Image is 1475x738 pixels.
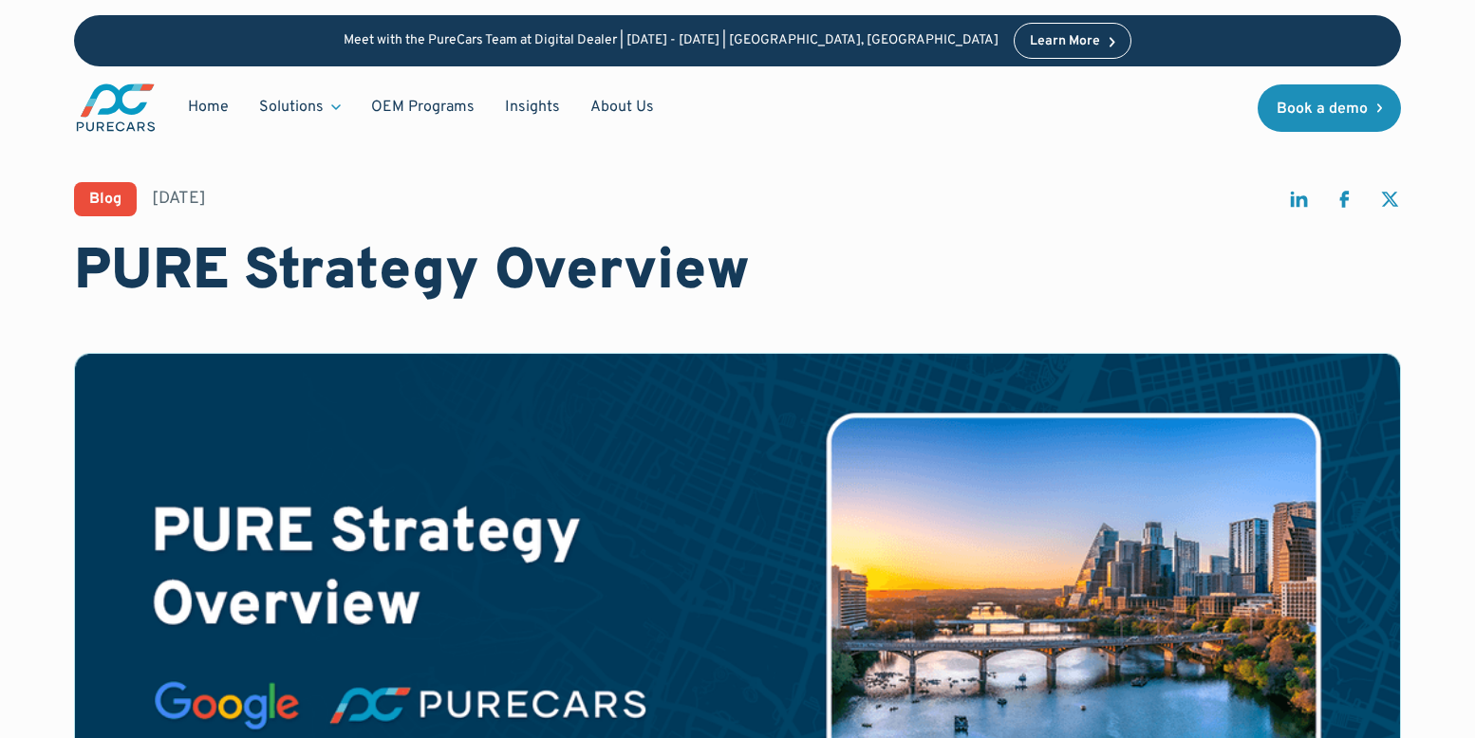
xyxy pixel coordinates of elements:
a: share on facebook [1333,188,1355,219]
a: OEM Programs [356,89,490,125]
div: [DATE] [152,187,206,211]
a: main [74,82,158,134]
div: Solutions [244,89,356,125]
div: Blog [89,192,121,207]
a: share on twitter [1378,188,1401,219]
a: About Us [575,89,669,125]
div: Book a demo [1277,101,1368,117]
img: purecars logo [74,82,158,134]
a: Book a demo [1258,84,1402,132]
p: Meet with the PureCars Team at Digital Dealer | [DATE] - [DATE] | [GEOGRAPHIC_DATA], [GEOGRAPHIC_... [344,33,999,49]
a: Home [173,89,244,125]
a: share on linkedin [1287,188,1310,219]
h1: PURE Strategy Overview [74,239,1402,307]
a: Learn More [1014,23,1131,59]
a: Insights [490,89,575,125]
div: Learn More [1030,35,1100,48]
div: Solutions [259,97,324,118]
